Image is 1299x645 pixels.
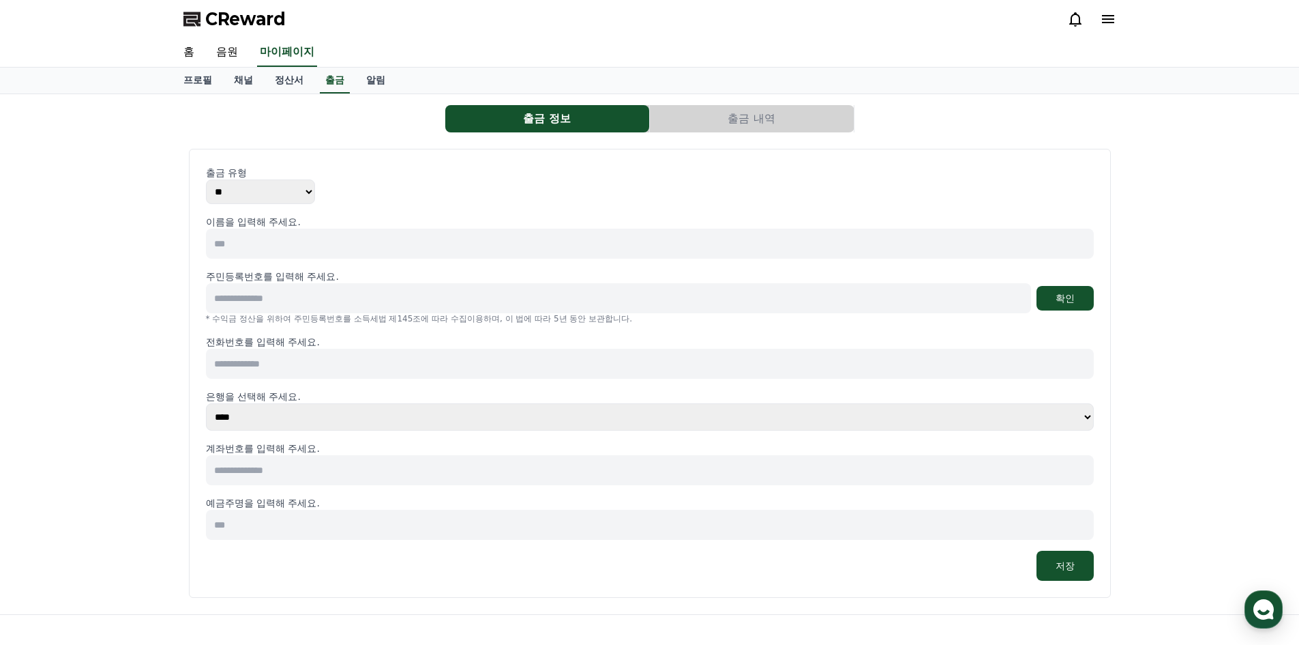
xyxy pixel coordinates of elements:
[206,166,1094,180] p: 출금 유형
[206,313,1094,324] p: * 수익금 정산을 위하여 주민등록번호를 소득세법 제145조에 따라 수집이용하며, 이 법에 따라 5년 동안 보관합니다.
[223,68,264,94] a: 채널
[445,105,649,132] button: 출금 정보
[1036,551,1094,581] button: 저장
[173,68,223,94] a: 프로필
[90,433,176,467] a: 대화
[125,454,141,465] span: 대화
[205,8,286,30] span: CReward
[264,68,314,94] a: 정산서
[206,390,1094,403] p: 은행을 선택해 주세요.
[650,105,854,132] button: 출금 내역
[1036,286,1094,311] button: 확인
[257,38,317,67] a: 마이페이지
[211,453,227,464] span: 설정
[176,433,262,467] a: 설정
[206,215,1094,229] p: 이름을 입력해 주세요.
[206,496,1094,510] p: 예금주명을 입력해 주세요.
[355,68,396,94] a: 알림
[4,433,90,467] a: 홈
[43,453,51,464] span: 홈
[320,68,350,94] a: 출금
[206,335,1094,349] p: 전화번호를 입력해 주세요.
[206,442,1094,455] p: 계좌번호를 입력해 주세요.
[173,38,205,67] a: 홈
[183,8,286,30] a: CReward
[445,105,650,132] a: 출금 정보
[650,105,854,132] a: 출금 내역
[205,38,249,67] a: 음원
[206,270,339,283] p: 주민등록번호를 입력해 주세요.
